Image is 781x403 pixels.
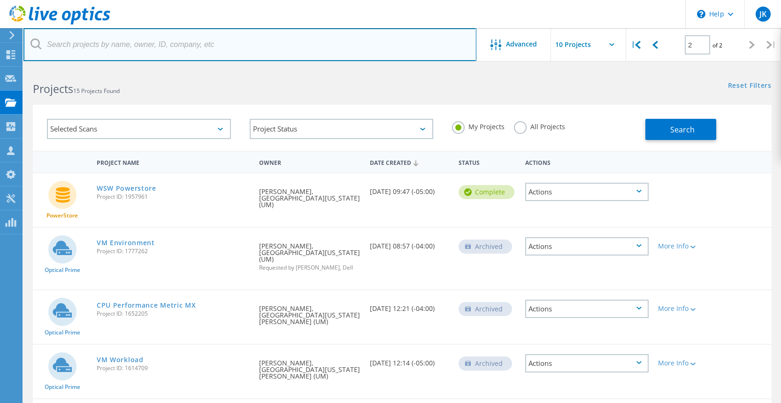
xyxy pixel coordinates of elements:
span: Search [670,124,695,135]
div: [PERSON_NAME], [GEOGRAPHIC_DATA][US_STATE][PERSON_NAME] (UM) [254,290,365,334]
div: Archived [459,240,512,254]
div: Project Name [92,153,254,170]
div: Archived [459,356,512,371]
span: Optical Prime [45,267,80,273]
input: Search projects by name, owner, ID, company, etc [23,28,476,61]
span: Optical Prime [45,384,80,390]
span: Optical Prime [45,330,80,335]
div: | [626,28,645,62]
div: Actions [521,153,653,170]
div: More Info [658,305,708,312]
a: Live Optics Dashboard [9,20,110,26]
span: of 2 [712,41,722,49]
span: Advanced [506,41,537,47]
div: Status [454,153,521,170]
div: [PERSON_NAME], [GEOGRAPHIC_DATA][US_STATE] (UM) [254,173,365,217]
span: Project ID: 1614709 [97,365,250,371]
div: | [762,28,781,62]
div: Owner [254,153,365,170]
a: WSW Powerstore [97,185,156,192]
a: Reset Filters [728,82,772,90]
b: Projects [33,81,73,96]
div: Actions [525,183,649,201]
span: Project ID: 1777262 [97,248,250,254]
span: 15 Projects Found [73,87,120,95]
div: Date Created [365,153,454,171]
div: [PERSON_NAME], [GEOGRAPHIC_DATA][US_STATE][PERSON_NAME] (UM) [254,345,365,389]
div: Archived [459,302,512,316]
label: My Projects [452,121,505,130]
div: Actions [525,300,649,318]
button: Search [645,119,716,140]
div: Complete [459,185,514,199]
a: CPU Performance Metric MX [97,302,196,309]
div: Actions [525,237,649,256]
svg: \n [697,10,705,18]
div: More Info [658,360,708,366]
div: [DATE] 12:14 (-05:00) [365,345,454,376]
div: Actions [525,354,649,372]
span: Project ID: 1652205 [97,311,250,317]
span: Requested by [PERSON_NAME], Dell [259,265,360,271]
a: VM Environment [97,240,155,246]
div: Project Status [250,119,434,139]
label: All Projects [514,121,565,130]
div: [DATE] 12:21 (-04:00) [365,290,454,321]
div: [DATE] 09:47 (-05:00) [365,173,454,204]
span: JK [759,10,766,18]
span: Project ID: 1957961 [97,194,250,200]
span: PowerStore [46,213,78,218]
a: VM Workload [97,356,144,363]
div: More Info [658,243,708,249]
div: [PERSON_NAME], [GEOGRAPHIC_DATA][US_STATE] (UM) [254,228,365,280]
div: Selected Scans [47,119,231,139]
div: [DATE] 08:57 (-04:00) [365,228,454,259]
